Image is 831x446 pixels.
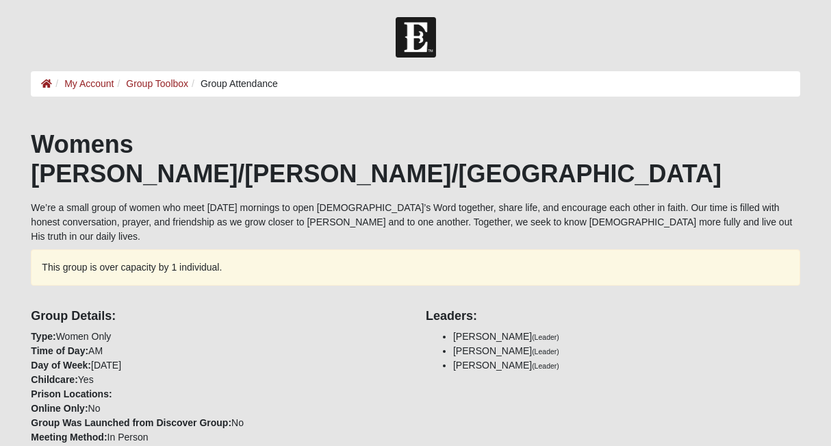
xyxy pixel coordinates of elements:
[188,77,278,91] li: Group Attendance
[532,347,559,356] small: (Leader)
[31,345,88,356] strong: Time of Day:
[532,333,559,341] small: (Leader)
[64,78,114,89] a: My Account
[426,309,800,324] h4: Leaders:
[31,309,405,324] h4: Group Details:
[453,344,800,358] li: [PERSON_NAME]
[31,417,231,428] strong: Group Was Launched from Discover Group:
[31,249,800,286] div: This group is over capacity by 1 individual.
[31,388,112,399] strong: Prison Locations:
[453,358,800,373] li: [PERSON_NAME]
[31,331,55,342] strong: Type:
[31,374,77,385] strong: Childcare:
[126,78,188,89] a: Group Toolbox
[396,17,436,58] img: Church of Eleven22 Logo
[31,360,91,371] strong: Day of Week:
[532,362,559,370] small: (Leader)
[453,330,800,344] li: [PERSON_NAME]
[31,129,800,188] h1: Womens [PERSON_NAME]/[PERSON_NAME]/[GEOGRAPHIC_DATA]
[31,403,88,414] strong: Online Only:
